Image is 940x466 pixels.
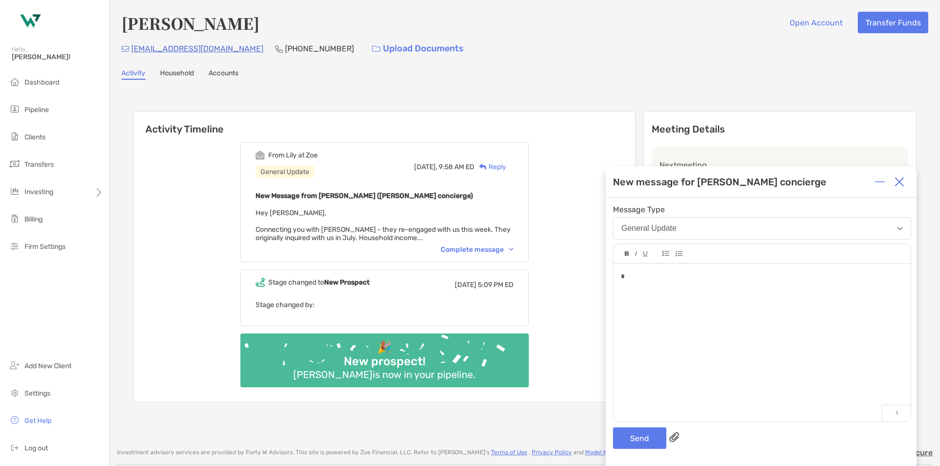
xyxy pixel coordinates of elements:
p: 1 [882,405,911,422]
img: Expand or collapse [875,177,885,187]
b: New Message from [PERSON_NAME] ([PERSON_NAME] concierge) [256,192,473,200]
img: Confetti [240,333,529,379]
span: Log out [24,444,48,452]
img: Editor control icon [643,251,648,257]
div: Stage changed to [268,278,370,287]
div: From Lily at Zoe [268,151,318,159]
button: Transfer Funds [858,12,928,33]
a: Accounts [209,69,238,80]
span: [DATE] [455,281,476,289]
h4: [PERSON_NAME] [121,12,259,34]
button: Send [613,427,666,449]
img: Zoe Logo [12,4,47,39]
img: Email Icon [121,46,129,52]
img: Editor control icon [635,251,637,256]
a: Privacy Policy [532,449,572,456]
span: 5:09 PM ED [478,281,514,289]
button: Open Account [782,12,850,33]
a: Household [160,69,194,80]
img: paperclip attachments [669,432,679,442]
a: Upload Documents [366,38,470,59]
span: Hey [PERSON_NAME], Connecting you with [PERSON_NAME] - they re-engaged with us this week. They or... [256,209,511,242]
p: Meeting Details [652,123,908,135]
span: 9:58 AM ED [439,163,474,171]
img: firm-settings icon [9,240,21,252]
h6: Activity Timeline [134,111,635,135]
img: Close [894,177,904,187]
img: Editor control icon [675,251,682,257]
img: Event icon [256,278,265,287]
div: General Update [256,166,314,178]
div: General Update [621,224,677,233]
img: investing icon [9,185,21,197]
span: Transfers [24,160,54,169]
img: dashboard icon [9,76,21,88]
span: Get Help [24,417,51,425]
img: billing icon [9,213,21,224]
p: Stage changed by: [256,299,514,311]
span: [PERSON_NAME]! [12,53,103,61]
a: Model Marketplace Disclosures [585,449,671,456]
span: Add New Client [24,362,71,370]
span: Billing [24,215,43,223]
img: Event icon [256,151,265,160]
img: clients icon [9,131,21,142]
button: General Update [613,217,911,240]
a: Activity [121,69,145,80]
span: Pipeline [24,106,49,114]
div: [PERSON_NAME] is now in your pipeline. [289,369,479,380]
span: Investing [24,188,53,196]
img: pipeline icon [9,103,21,115]
span: Firm Settings [24,243,66,251]
div: Reply [474,162,506,172]
span: Message Type [613,205,911,214]
img: button icon [372,45,380,52]
p: [EMAIL_ADDRESS][DOMAIN_NAME] [131,43,263,55]
div: New message for [PERSON_NAME] concierge [613,176,826,188]
img: Open dropdown arrow [897,227,903,230]
b: New Prospect [324,278,370,287]
img: add_new_client icon [9,359,21,371]
img: Phone Icon [275,45,283,53]
div: Complete message [441,245,514,254]
img: Editor control icon [662,251,669,256]
div: New prospect! [340,355,429,369]
span: [DATE], [414,163,437,171]
span: Clients [24,133,46,141]
img: logout icon [9,442,21,453]
img: Reply icon [479,164,487,170]
p: Investment advisory services are provided by Forty W Advisors . This site is powered by Zoe Finan... [117,449,673,456]
img: Chevron icon [509,248,514,251]
p: [PHONE_NUMBER] [285,43,354,55]
img: transfers icon [9,158,21,170]
p: Next meeting [659,159,900,171]
div: 🎉 [373,340,396,355]
span: Settings [24,389,50,398]
span: Dashboard [24,78,59,87]
img: get-help icon [9,414,21,426]
a: Terms of Use [491,449,527,456]
img: Editor control icon [625,251,629,256]
img: settings icon [9,387,21,399]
